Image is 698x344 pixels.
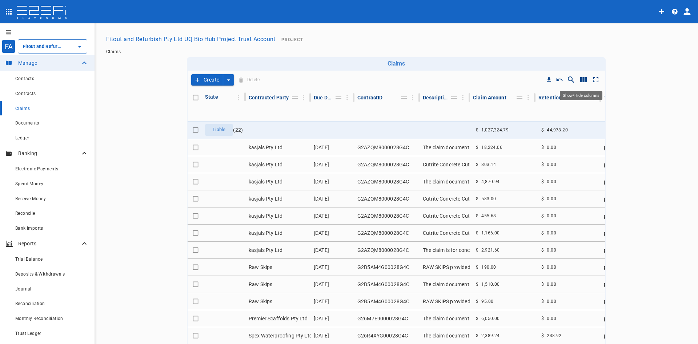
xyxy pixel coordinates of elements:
[190,194,201,204] span: Toggle select row
[481,213,496,218] span: 455.68
[420,293,470,310] td: RAW SKIPS provided a food bin for Fitout and Refurbishment [GEOGRAPHIC_DATA]. The invoice include...
[481,282,500,287] span: 1,510.00
[420,327,470,344] td: The claim document details waterproofing works for various locations within the [GEOGRAPHIC_DATA]...
[190,60,603,67] h6: Claims
[547,299,556,304] span: 0.00
[547,265,556,270] span: 0.00
[541,248,544,253] span: $
[354,156,420,173] td: G2AZQM8000028G4C
[223,74,234,86] button: create claim type options
[541,230,544,236] span: $
[15,120,39,126] span: Documents
[420,207,470,224] td: Cutrite Concrete Cutting & Core Drilling provided concrete cutting and drilling services for a jo...
[246,139,311,156] td: kasjals Pty Ltd
[538,93,562,102] div: Retention
[311,276,354,293] td: [DATE]
[237,74,262,86] span: Delete
[601,173,666,190] td: ptaStandard
[541,265,544,270] span: $
[246,276,311,293] td: Raw Skips
[190,211,201,221] span: Toggle select row
[15,316,63,321] span: Monthly Reconciliation
[547,196,556,201] span: 0.00
[341,92,353,103] button: Column Actions
[601,156,666,173] td: ptaStandard
[15,211,35,216] span: Reconcile
[590,74,602,86] button: Toggle full screen
[601,190,666,207] td: ptaStandard
[354,259,420,276] td: G2B5AM4G00028G4C
[541,145,544,150] span: $
[420,242,470,258] td: The claim is for concrete cutting and drilling services provided by Cutrite Concrete Cutting & Co...
[601,225,666,241] td: ptaStandard
[191,74,223,86] button: Create
[547,316,556,321] span: 0.00
[246,327,311,344] td: Spex Waterproofing Pty Ltd
[601,207,666,224] td: ptaStandard
[354,327,420,344] td: G26R4XYG00028G4C
[190,92,201,103] span: Toggle select all
[190,159,201,170] span: Toggle select row
[476,127,478,133] span: $
[190,228,201,238] span: Toggle select row
[246,242,311,258] td: kasjals Pty Ltd
[601,327,666,344] td: ptaStandard
[560,91,602,100] div: Show/Hide columns
[565,74,577,86] button: Show/Hide search
[190,313,201,324] span: Toggle select row
[190,245,201,255] span: Toggle select row
[202,121,246,139] td: ( 22 )
[554,74,565,85] button: Reset Sorting
[601,242,666,258] td: ptaStandard
[547,213,556,218] span: 0.00
[420,259,470,276] td: RAW SKIPS provided food bins for a construction project at Staff House Rd [PERSON_NAME][GEOGRAPHI...
[15,91,36,96] span: Contracts
[481,265,496,270] span: 190.00
[481,196,496,201] span: 583.00
[420,139,470,156] td: The claim document details concrete cutting and core drilling services provided by Cutrite Concre...
[15,286,32,292] span: Journal
[311,242,354,258] td: [DATE]
[541,196,544,201] span: $
[481,316,500,321] span: 6,050.00
[522,92,534,103] button: Column Actions
[311,156,354,173] td: [DATE]
[604,93,615,102] div: Type
[298,92,309,103] button: Column Actions
[311,207,354,224] td: [DATE]
[481,179,500,184] span: 4,870.94
[103,32,278,46] button: Fitout and Refurbish Pty Ltd UQ Bio Hub Project Trust Account
[547,127,568,133] span: 44,978.20
[18,150,80,157] p: Banking
[449,92,459,103] button: Move
[481,162,496,167] span: 803.14
[246,310,311,327] td: Premier Scaffolds Pty Ltd
[15,181,43,186] span: Spend Money
[541,316,544,321] span: $
[420,225,470,241] td: Cutrite Concrete Cutting & Core Drilling provided concrete scanning and labor services for a fit-...
[15,226,43,231] span: Bank Imports
[601,259,666,276] td: ptaStandard
[311,259,354,276] td: [DATE]
[407,92,418,103] button: Column Actions
[233,92,244,103] button: Column Actions
[246,293,311,310] td: Raw Skips
[246,225,311,241] td: kasjals Pty Ltd
[281,37,303,42] span: Project
[547,179,556,184] span: 0.00
[547,248,556,253] span: 0.00
[354,139,420,156] td: G2AZQM8000028G4C
[190,125,201,135] span: Toggle select row
[547,333,561,338] span: 238.92
[601,276,666,293] td: ptaStandard
[357,93,383,102] div: ContractID
[420,156,470,173] td: Cutrite Concrete Cutting & Core Drilling provided concrete sawing and drilling services for a job...
[354,310,420,327] td: G26M7E9000028G4C
[476,179,478,184] span: $
[15,272,65,277] span: Deposits & Withdrawals
[246,259,311,276] td: Raw Skips
[399,92,409,103] button: Move
[476,213,478,218] span: $
[208,126,230,133] span: Liable
[481,127,509,133] span: 1,027,324.79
